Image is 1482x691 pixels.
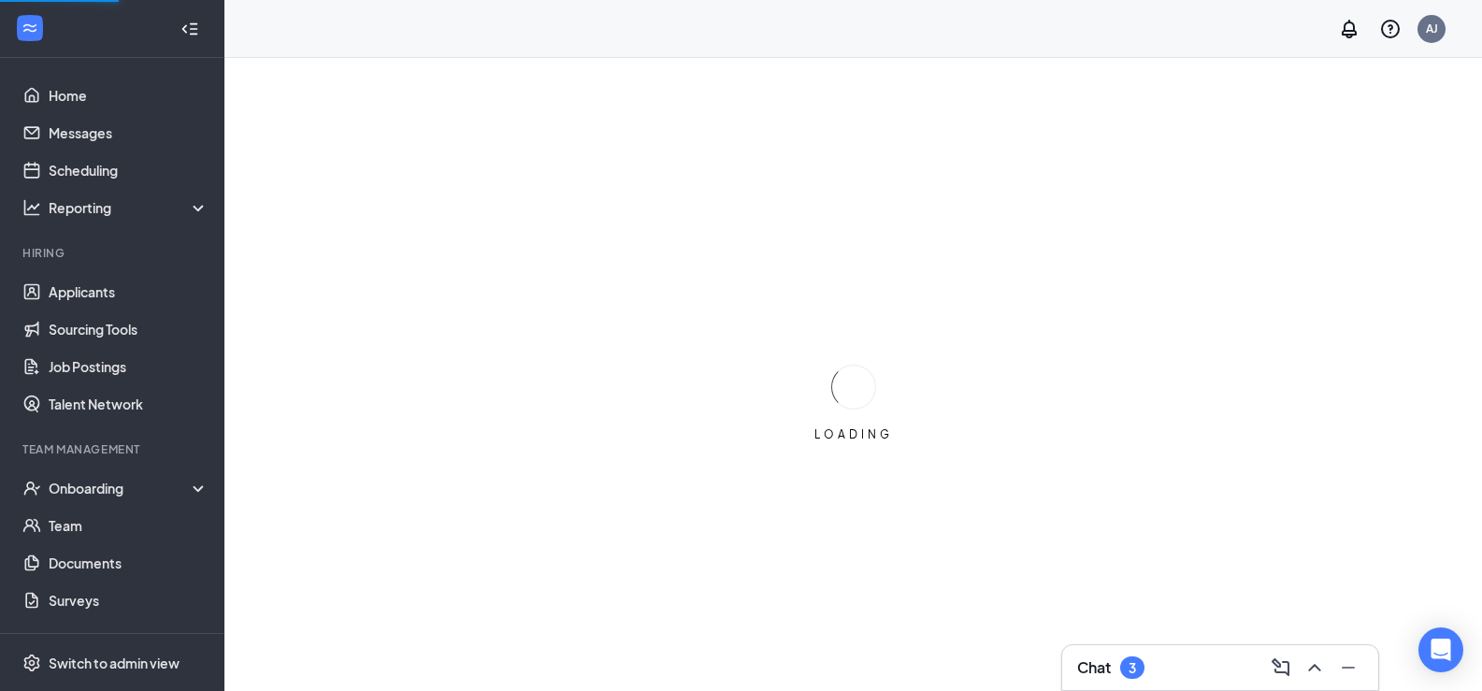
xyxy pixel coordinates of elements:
svg: QuestionInfo [1379,18,1402,40]
a: Talent Network [49,385,209,423]
svg: WorkstreamLogo [21,19,39,37]
div: Team Management [22,441,205,457]
svg: Collapse [180,20,199,38]
div: Switch to admin view [49,654,180,672]
div: 3 [1129,660,1136,676]
div: Open Intercom Messenger [1418,627,1463,672]
svg: Minimize [1337,656,1360,679]
a: Surveys [49,582,209,619]
a: Scheduling [49,151,209,189]
svg: Analysis [22,198,41,217]
div: Hiring [22,245,205,261]
div: Reporting [49,198,209,217]
button: Minimize [1333,653,1363,683]
svg: ChevronUp [1303,656,1326,679]
div: Onboarding [49,479,193,497]
a: Messages [49,114,209,151]
a: Sourcing Tools [49,310,209,348]
h3: Chat [1077,657,1111,678]
div: AJ [1426,21,1438,36]
a: Team [49,507,209,544]
a: Job Postings [49,348,209,385]
button: ComposeMessage [1266,653,1296,683]
button: ChevronUp [1300,653,1330,683]
svg: UserCheck [22,479,41,497]
a: Applicants [49,273,209,310]
svg: Settings [22,654,41,672]
a: Home [49,77,209,114]
div: LOADING [807,426,900,442]
svg: Notifications [1338,18,1360,40]
a: Documents [49,544,209,582]
svg: ComposeMessage [1270,656,1292,679]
